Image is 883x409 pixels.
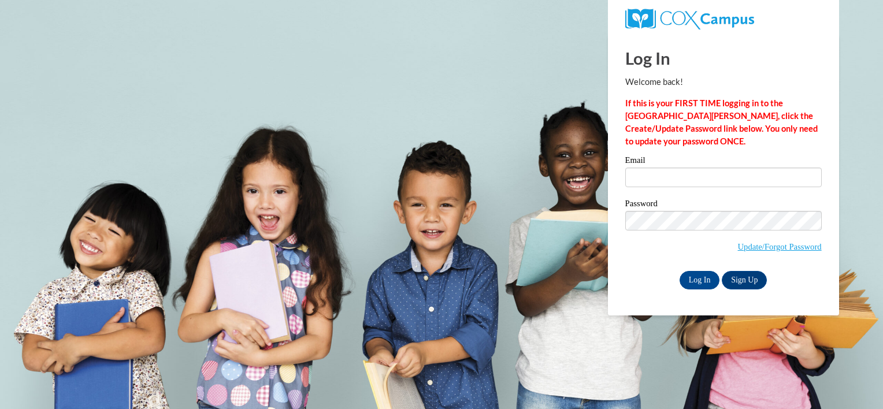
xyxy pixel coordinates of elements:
[625,9,754,29] img: COX Campus
[625,13,754,23] a: COX Campus
[625,98,818,146] strong: If this is your FIRST TIME logging in to the [GEOGRAPHIC_DATA][PERSON_NAME], click the Create/Upd...
[680,271,720,289] input: Log In
[738,242,822,251] a: Update/Forgot Password
[722,271,767,289] a: Sign Up
[625,76,822,88] p: Welcome back!
[625,199,822,211] label: Password
[625,46,822,70] h1: Log In
[625,156,822,168] label: Email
